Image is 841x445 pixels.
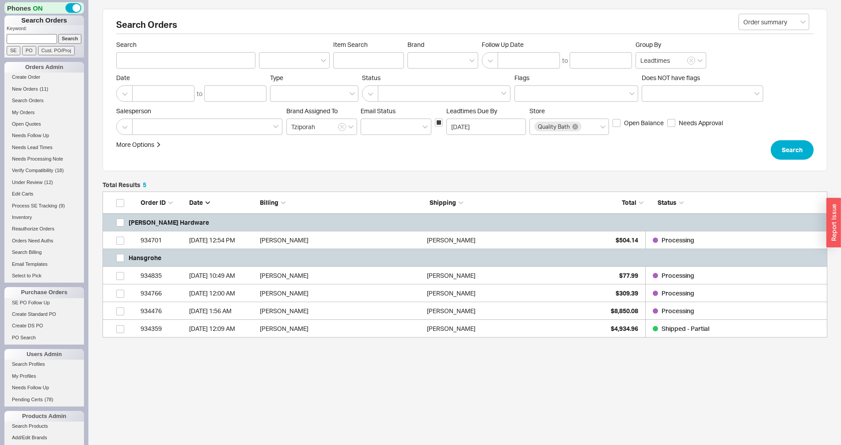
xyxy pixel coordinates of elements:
[430,199,456,206] span: Shipping
[321,59,326,62] svg: open menu
[141,267,185,284] div: 934835
[189,267,255,284] div: 8/19/25 10:49 AM
[141,198,185,207] div: Order ID
[12,133,49,138] span: Needs Follow Up
[116,74,266,82] span: Date
[12,86,38,92] span: New Orders
[427,267,476,284] div: [PERSON_NAME]
[4,372,84,381] a: My Profiles
[4,360,84,369] a: Search Profiles
[189,284,255,302] div: 8/19/25 12:00 AM
[45,397,53,402] span: ( 78 )
[4,422,84,431] a: Search Products
[22,46,36,55] input: PO
[333,41,404,49] span: Item Search
[116,140,161,149] button: More Options
[583,122,589,132] input: Store
[260,302,422,320] div: [PERSON_NAME]
[103,182,146,188] h5: Total Results
[651,198,822,207] div: Status
[562,56,568,65] div: to
[599,198,643,207] div: Total
[4,2,84,14] div: Phones
[446,107,526,115] span: Leadtimes Due By
[4,333,84,342] a: PO Search
[141,302,185,320] div: 934476
[4,260,84,269] a: Email Templates
[116,41,255,49] span: Search
[4,395,84,404] a: Pending Certs(78)
[4,349,84,360] div: Users Admin
[189,198,255,207] div: Date
[55,168,64,173] span: ( 18 )
[333,52,404,69] input: Item Search
[7,46,20,55] input: SE
[4,248,84,257] a: Search Billing
[4,154,84,164] a: Needs Processing Note
[4,201,84,211] a: Process SE Tracking(9)
[412,55,419,65] input: Brand
[12,168,53,173] span: Verify Compatibility
[4,143,84,152] a: Needs Lead Times
[275,88,281,99] input: Type
[647,88,653,99] input: Does NOT have flags
[286,107,338,115] span: Brand Assigned To
[189,320,255,338] div: 8/17/25 12:09 AM
[427,302,476,320] div: [PERSON_NAME]
[59,203,65,208] span: ( 9 )
[4,310,84,319] a: Create Standard PO
[260,320,422,338] div: [PERSON_NAME]
[782,145,803,155] span: Search
[4,73,84,82] a: Create Order
[58,34,82,43] input: Search
[189,231,255,249] div: 8/19/25 12:54 PM
[800,20,806,24] svg: open menu
[427,231,476,249] div: [PERSON_NAME]
[771,140,814,160] button: Search
[611,325,638,332] span: $4,934.96
[103,302,827,320] a: 934476[DATE] 1:56 AM[PERSON_NAME][PERSON_NAME]$8,850.08Processing
[116,52,255,69] input: Search
[4,96,84,105] a: Search Orders
[622,199,636,206] span: Total
[12,397,43,402] span: Pending Certs
[40,86,49,92] span: ( 11 )
[116,20,814,34] h2: Search Orders
[12,203,57,208] span: Process SE Tracking
[514,74,529,81] span: Flags
[260,267,422,284] div: [PERSON_NAME]
[33,4,43,13] span: ON
[642,74,700,81] span: Does NOT have flags
[679,119,723,127] span: Needs Approval
[129,214,209,231] h5: [PERSON_NAME] Hardware
[4,271,84,280] a: Select to Pick
[697,59,703,62] svg: open menu
[4,224,84,234] a: Reauthorize Orders
[4,383,84,392] a: Needs Follow Up
[4,189,84,199] a: Edit Carts
[260,198,425,207] div: Billing
[103,231,827,249] a: 934701[DATE] 12:54 PM[PERSON_NAME][PERSON_NAME]$504.14Processing
[624,119,664,127] span: Open Balance
[4,62,84,73] div: Orders Admin
[616,289,638,297] span: $309.39
[4,178,84,187] a: Under Review(12)
[141,320,185,338] div: 934359
[662,236,694,244] span: Processing
[619,272,638,279] span: $77.99
[430,198,595,207] div: Shipping
[4,131,84,140] a: Needs Follow Up
[658,199,677,206] span: Status
[189,199,203,206] span: Date
[189,302,255,320] div: 8/18/25 1:56 AM
[667,119,675,127] input: Needs Approval
[636,41,661,48] span: Group By
[4,298,84,307] a: SE PO Follow Up
[662,272,694,279] span: Processing
[260,231,422,249] div: [PERSON_NAME]
[116,107,283,115] span: Salesperson
[103,214,827,338] div: grid
[611,307,638,315] span: $8,850.08
[44,180,53,185] span: ( 12 )
[738,14,809,30] input: Select...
